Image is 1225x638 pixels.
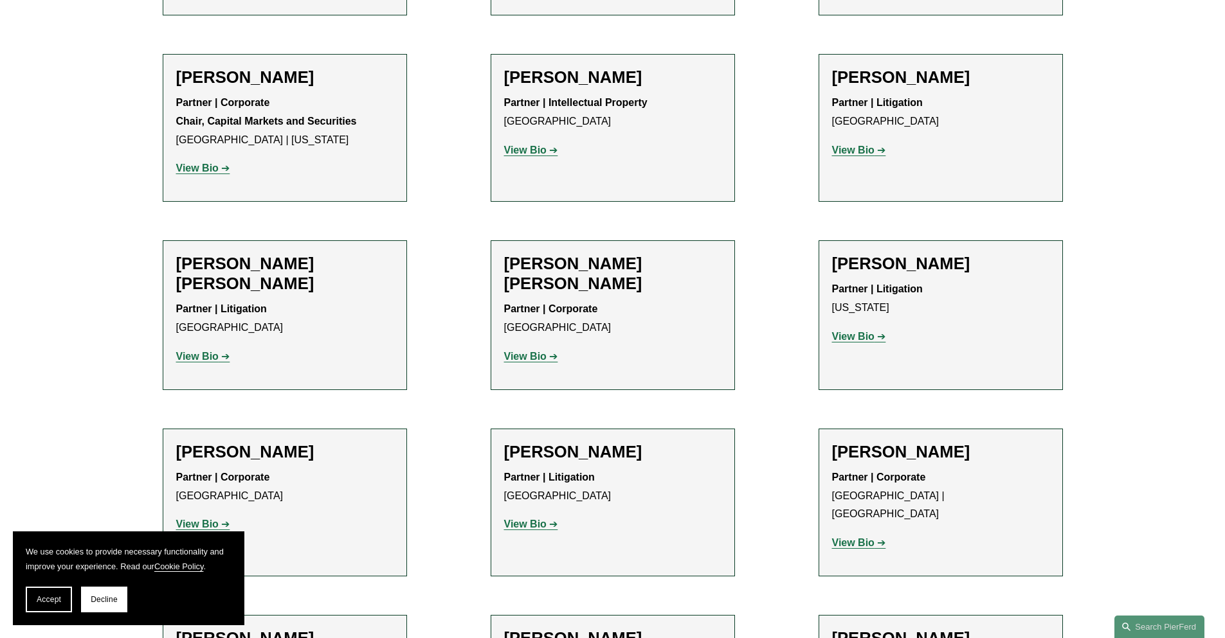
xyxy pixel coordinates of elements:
[504,94,721,131] p: [GEOGRAPHIC_DATA]
[504,518,558,529] a: View Bio
[26,587,72,612] button: Accept
[13,531,244,625] section: Cookie banner
[176,472,270,483] strong: Partner | Corporate
[832,280,1049,317] p: [US_STATE]
[91,595,118,604] span: Decline
[504,67,721,87] h2: [PERSON_NAME]
[176,163,230,173] a: View Bio
[504,518,547,529] strong: View Bio
[176,468,394,506] p: [GEOGRAPHIC_DATA]
[1114,616,1204,638] a: Search this site
[176,67,394,87] h2: [PERSON_NAME]
[504,300,721,337] p: [GEOGRAPHIC_DATA]
[81,587,127,612] button: Decline
[176,351,230,362] a: View Bio
[504,303,598,314] strong: Partner | Corporate
[504,442,721,462] h2: [PERSON_NAME]
[176,94,394,149] p: [GEOGRAPHIC_DATA] | [US_STATE]
[832,67,1049,87] h2: [PERSON_NAME]
[832,442,1049,462] h2: [PERSON_NAME]
[504,254,721,294] h2: [PERSON_NAME] [PERSON_NAME]
[832,537,886,548] a: View Bio
[176,303,267,314] strong: Partner | Litigation
[832,145,875,155] strong: View Bio
[504,351,558,362] a: View Bio
[176,518,230,529] a: View Bio
[504,468,721,506] p: [GEOGRAPHIC_DATA]
[832,283,923,294] strong: Partner | Litigation
[504,145,547,155] strong: View Bio
[176,97,357,127] strong: Partner | Corporate Chair, Capital Markets and Securities
[176,442,394,462] h2: [PERSON_NAME]
[26,544,231,574] p: We use cookies to provide necessary functionality and improve your experience. Read our .
[832,145,886,155] a: View Bio
[832,468,1049,524] p: [GEOGRAPHIC_DATA] | [GEOGRAPHIC_DATA]
[832,97,923,108] strong: Partner | Litigation
[176,163,219,173] strong: View Bio
[832,254,1049,274] h2: [PERSON_NAME]
[504,351,547,362] strong: View Bio
[832,472,926,483] strong: Partner | Corporate
[154,562,204,571] a: Cookie Policy
[176,351,219,362] strong: View Bio
[176,518,219,529] strong: View Bio
[504,145,558,155] a: View Bio
[832,331,875,342] strong: View Bio
[832,537,875,548] strong: View Bio
[37,595,61,604] span: Accept
[504,472,595,483] strong: Partner | Litigation
[504,97,648,108] strong: Partner | Intellectual Property
[176,300,394,337] p: [GEOGRAPHIC_DATA]
[832,94,1049,131] p: [GEOGRAPHIC_DATA]
[832,331,886,342] a: View Bio
[176,254,394,294] h2: [PERSON_NAME] [PERSON_NAME]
